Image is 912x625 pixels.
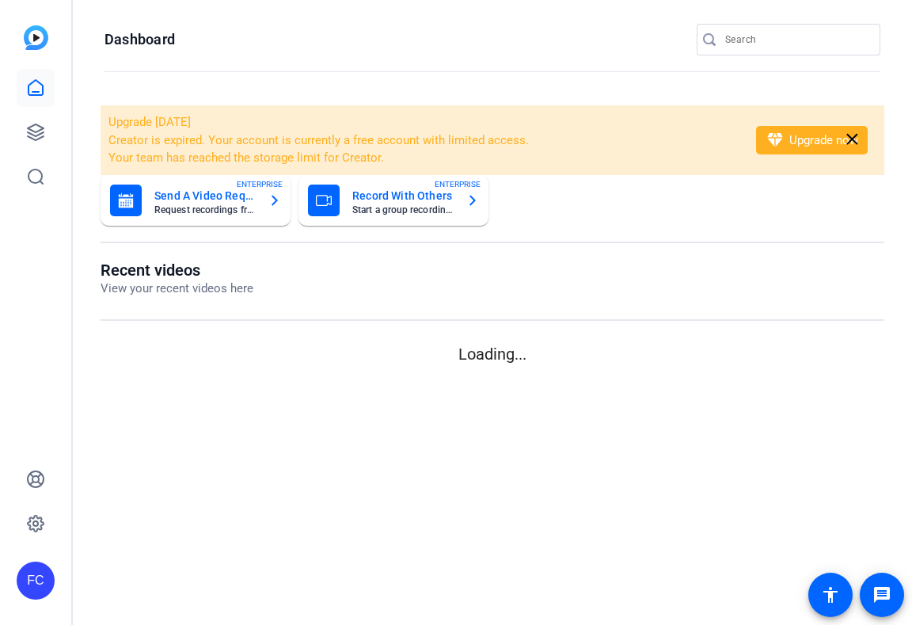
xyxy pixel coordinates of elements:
[108,115,191,129] span: Upgrade [DATE]
[821,585,840,604] mat-icon: accessibility
[756,126,868,154] button: Upgrade now
[108,149,735,167] li: Your team has reached the storage limit for Creator.
[101,342,884,366] p: Loading...
[872,585,891,604] mat-icon: message
[352,205,454,215] mat-card-subtitle: Start a group recording session
[237,178,283,190] span: ENTERPRISE
[104,30,175,49] h1: Dashboard
[101,261,253,280] h1: Recent videos
[24,25,48,50] img: blue-gradient.svg
[101,280,253,298] p: View your recent videos here
[101,175,291,226] button: Send A Video RequestRequest recordings from anyone, anywhereENTERPRISE
[154,186,256,205] mat-card-title: Send A Video Request
[842,130,862,150] mat-icon: close
[298,175,488,226] button: Record With OthersStart a group recording sessionENTERPRISE
[435,178,481,190] span: ENTERPRISE
[17,562,55,600] div: FC
[766,131,785,150] mat-icon: diamond
[352,186,454,205] mat-card-title: Record With Others
[154,205,256,215] mat-card-subtitle: Request recordings from anyone, anywhere
[725,30,868,49] input: Search
[108,131,735,150] li: Creator is expired. Your account is currently a free account with limited access.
